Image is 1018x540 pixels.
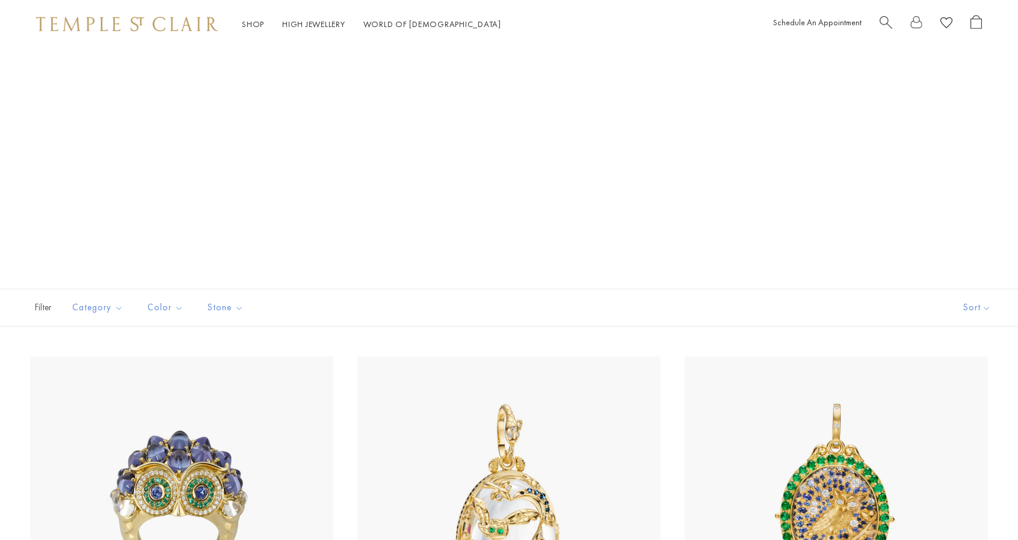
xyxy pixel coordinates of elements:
[880,15,892,34] a: Search
[63,294,132,321] button: Category
[242,17,501,32] nav: Main navigation
[202,300,253,315] span: Stone
[199,294,253,321] button: Stone
[282,19,345,29] a: High JewelleryHigh Jewellery
[66,300,132,315] span: Category
[242,19,264,29] a: ShopShop
[970,15,982,34] a: Open Shopping Bag
[940,15,952,34] a: View Wishlist
[36,17,218,31] img: Temple St. Clair
[363,19,501,29] a: World of [DEMOGRAPHIC_DATA]World of [DEMOGRAPHIC_DATA]
[141,300,193,315] span: Color
[138,294,193,321] button: Color
[936,289,1018,326] button: Show sort by
[773,17,862,28] a: Schedule An Appointment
